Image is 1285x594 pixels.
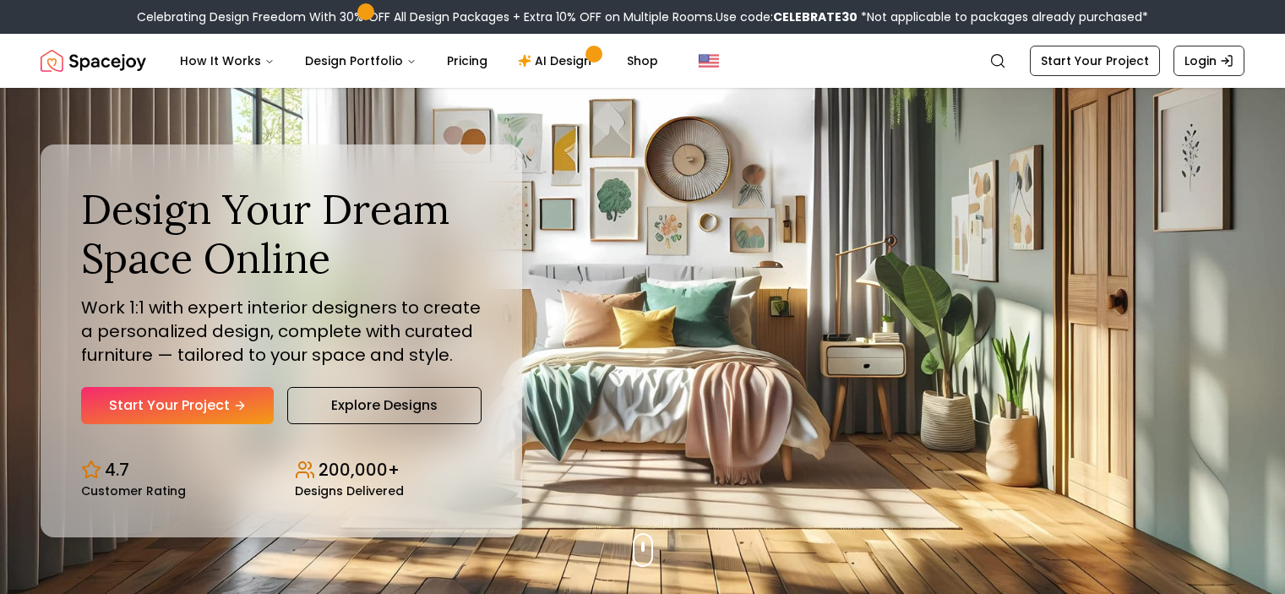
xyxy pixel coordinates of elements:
nav: Global [41,34,1244,88]
a: Explore Designs [287,387,482,424]
p: Work 1:1 with expert interior designers to create a personalized design, complete with curated fu... [81,296,482,367]
p: 4.7 [105,458,129,482]
small: Designs Delivered [295,485,404,497]
button: Design Portfolio [291,44,430,78]
small: Customer Rating [81,485,186,497]
a: Login [1173,46,1244,76]
p: 200,000+ [319,458,400,482]
img: Spacejoy Logo [41,44,146,78]
a: Pricing [433,44,501,78]
a: Shop [613,44,672,78]
a: Start Your Project [1030,46,1160,76]
nav: Main [166,44,672,78]
img: United States [699,51,719,71]
a: Start Your Project [81,387,274,424]
h1: Design Your Dream Space Online [81,185,482,282]
button: How It Works [166,44,288,78]
b: CELEBRATE30 [773,8,858,25]
span: *Not applicable to packages already purchased* [858,8,1148,25]
a: Spacejoy [41,44,146,78]
div: Design stats [81,444,482,497]
a: AI Design [504,44,610,78]
span: Use code: [716,8,858,25]
div: Celebrating Design Freedom With 30% OFF All Design Packages + Extra 10% OFF on Multiple Rooms. [137,8,1148,25]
